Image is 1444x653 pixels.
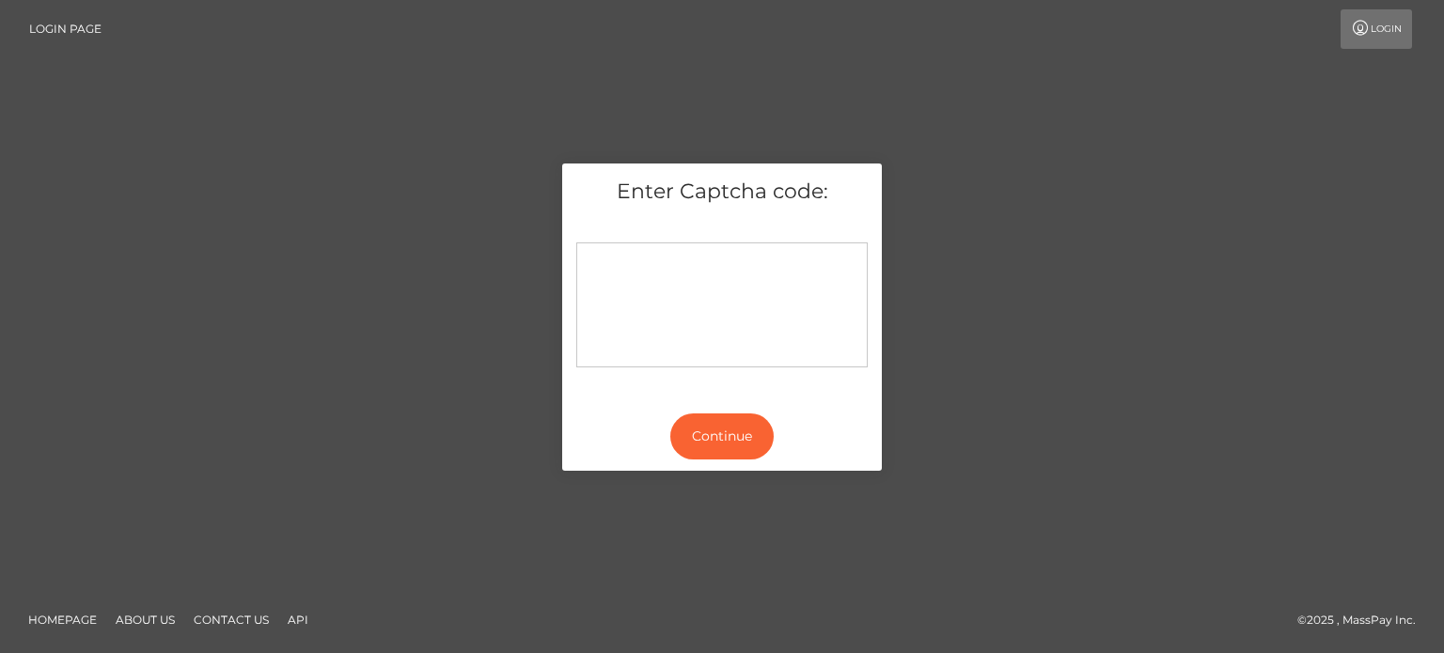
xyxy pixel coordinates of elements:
[670,413,774,459] button: Continue
[1297,610,1430,630] div: © 2025 , MassPay Inc.
[576,178,868,207] h5: Enter Captcha code:
[280,605,316,634] a: API
[108,605,182,634] a: About Us
[576,242,868,367] div: Captcha widget loading...
[21,605,104,634] a: Homepage
[29,9,102,49] a: Login Page
[186,605,276,634] a: Contact Us
[1341,9,1412,49] a: Login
